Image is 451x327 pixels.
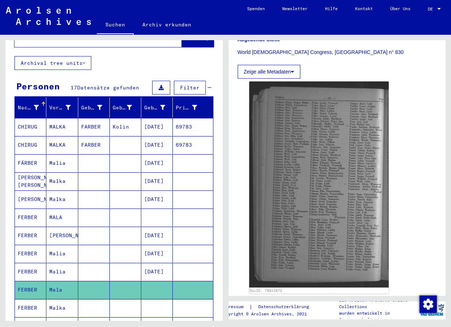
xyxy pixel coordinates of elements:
[78,118,110,136] mat-cell: FARBER
[71,84,77,91] span: 17
[134,16,200,33] a: Archiv erkunden
[46,281,78,299] mat-cell: Mala
[46,227,78,244] mat-cell: [PERSON_NAME]
[141,154,173,172] mat-cell: [DATE]
[180,84,200,91] span: Filter
[15,227,46,244] mat-cell: FERBER
[46,172,78,190] mat-cell: Malka
[18,104,39,112] div: Nachname
[176,104,197,112] div: Prisoner #
[16,80,60,93] div: Personen
[6,7,91,25] img: Arolsen_neg.svg
[339,297,418,310] p: Die Arolsen Archives Online-Collections
[141,118,173,136] mat-cell: [DATE]
[419,295,437,313] img: Zustimmung ändern
[176,102,206,113] div: Prisoner #
[141,172,173,190] mat-cell: [DATE]
[141,136,173,154] mat-cell: [DATE]
[46,245,78,263] mat-cell: Malia
[46,136,78,154] mat-cell: MALKA
[428,7,436,12] span: DE
[78,136,110,154] mat-cell: FARBER
[221,311,318,317] p: Copyright © Arolsen Archives, 2021
[15,209,46,226] mat-cell: FERBER
[173,136,213,154] mat-cell: 69783
[113,102,141,113] div: Geburt‏
[250,289,282,293] a: DocID: 78813672
[174,81,206,95] button: Filter
[15,299,46,317] mat-cell: FERBER
[46,263,78,281] mat-cell: Malia
[110,118,141,136] mat-cell: Kolin
[249,81,389,288] img: 001.jpg
[81,102,111,113] div: Geburtsname
[141,190,173,208] mat-cell: [DATE]
[46,118,78,136] mat-cell: MALKA
[97,16,134,35] a: Suchen
[144,104,165,112] div: Geburtsdatum
[238,49,437,56] p: World [DEMOGRAPHIC_DATA] Congress, [GEOGRAPHIC_DATA] n° 830
[173,118,213,136] mat-cell: 69783
[46,209,78,226] mat-cell: MALA
[15,136,46,154] mat-cell: CHIRUG
[144,102,174,113] div: Geburtsdatum
[46,154,78,172] mat-cell: Malia
[77,84,139,91] span: Datensätze gefunden
[15,172,46,190] mat-cell: [PERSON_NAME] [PERSON_NAME]
[18,102,48,113] div: Nachname
[15,263,46,281] mat-cell: FERBER
[339,310,418,323] p: wurden entwickelt in Partnerschaft mit
[141,263,173,281] mat-cell: [DATE]
[46,299,78,317] mat-cell: Malka
[46,190,78,208] mat-cell: Malka
[419,295,437,313] div: Zustimmung ändern
[238,65,301,79] button: Zeige alle Metadaten
[15,118,46,136] mat-cell: CHIRUG
[173,97,213,118] mat-header-cell: Prisoner #
[221,303,249,311] a: Impressum
[81,104,102,112] div: Geburtsname
[15,190,46,208] mat-cell: [PERSON_NAME]
[141,227,173,244] mat-cell: [DATE]
[49,102,79,113] div: Vorname
[141,97,173,118] mat-header-cell: Geburtsdatum
[78,97,110,118] mat-header-cell: Geburtsname
[15,154,46,172] mat-cell: FÄRBER
[46,97,78,118] mat-header-cell: Vorname
[221,303,318,311] div: |
[14,56,91,70] button: Archival tree units
[110,97,141,118] mat-header-cell: Geburt‏
[252,303,318,311] a: Datenschutzerklärung
[418,301,446,319] img: yv_logo.png
[15,245,46,263] mat-cell: FERBER
[15,281,46,299] mat-cell: FERBER
[113,104,132,112] div: Geburt‏
[141,245,173,263] mat-cell: [DATE]
[15,97,46,118] mat-header-cell: Nachname
[49,104,70,112] div: Vorname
